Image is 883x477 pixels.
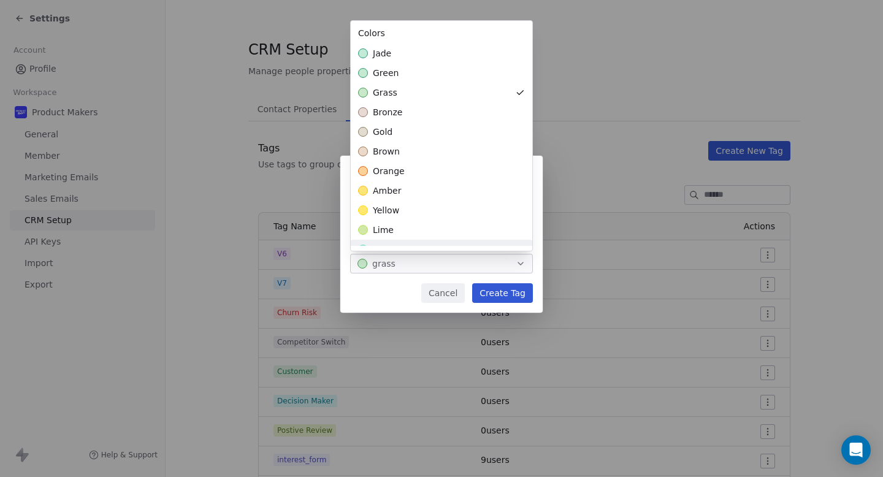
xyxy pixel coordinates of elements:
[373,185,401,197] span: amber
[373,165,405,177] span: orange
[358,28,385,38] span: Colors
[373,224,394,236] span: lime
[373,204,399,216] span: yellow
[373,86,397,99] span: grass
[373,67,399,79] span: green
[373,126,392,138] span: gold
[373,243,391,256] span: mint
[373,106,402,118] span: bronze
[373,145,400,158] span: brown
[373,47,391,59] span: jade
